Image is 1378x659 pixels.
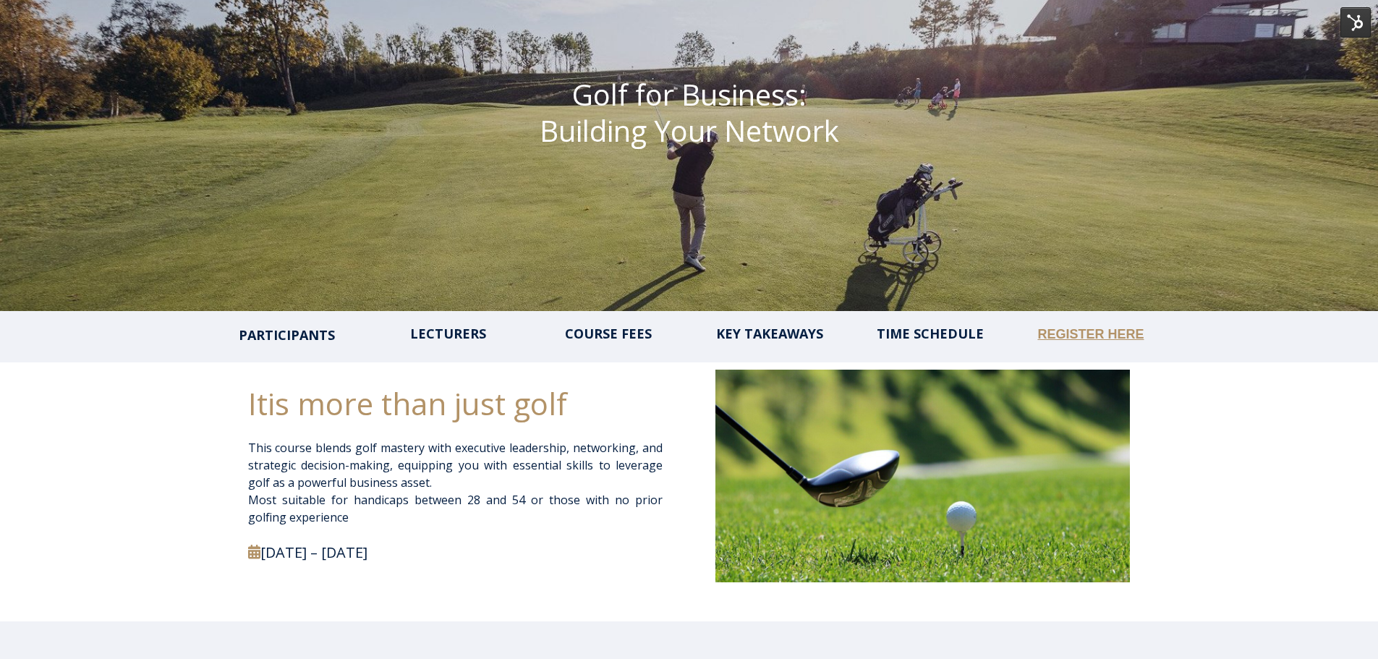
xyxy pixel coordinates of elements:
[248,439,663,526] p: This course blends golf mastery with executive leadership, networking, and strategic decision-mak...
[877,325,984,342] a: TIME SCHEDULE
[248,543,649,563] h2: [DATE] – [DATE]
[716,325,823,342] a: KEY TAKEAWAYS
[1037,327,1144,341] a: REGISTER HERE
[410,325,486,342] a: LECTURERS
[248,383,268,424] span: It
[1340,7,1371,38] img: HubSpot Tools Menu Toggle
[239,325,335,344] a: PARTICIPANTS
[268,383,567,424] span: is more than just golf
[565,325,652,342] a: COURSE FEES
[715,370,1131,582] img: golf-3685616_1280
[239,326,335,344] span: PARTICIPANTS
[422,77,956,149] h1: Golf for Business: Building Your Network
